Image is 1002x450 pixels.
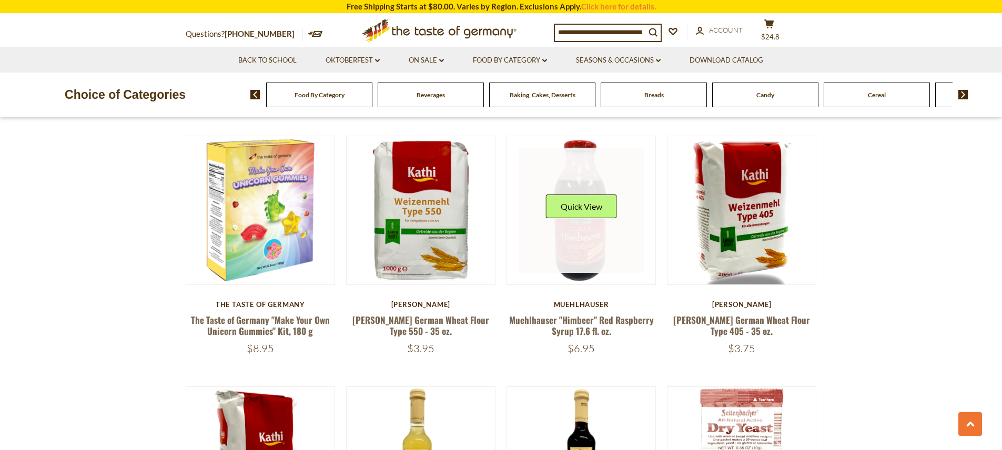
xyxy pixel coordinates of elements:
[756,91,774,99] a: Candy
[247,342,274,355] span: $8.95
[507,136,656,285] img: Muehlhauser "Himbeer" Red Raspberry Syrup 17.6 fl. oz.
[696,25,743,36] a: Account
[352,313,489,337] a: [PERSON_NAME] German Wheat Flour Type 550 - 35 oz.
[347,136,495,285] img: Kathi German Wheat Flour Type 550 - 35 oz.
[346,300,496,309] div: [PERSON_NAME]
[186,136,335,285] img: The Taste of Germany "Make Your Own Unicorn Gummies" Kit, 180 g
[728,342,755,355] span: $3.75
[238,55,297,66] a: Back to School
[581,2,656,11] a: Click here for details.
[509,313,654,337] a: Muehlhauser "Himbeer" Red Raspberry Syrup 17.6 fl. oz.
[417,91,445,99] a: Beverages
[225,29,295,38] a: [PHONE_NUMBER]
[568,342,595,355] span: $6.95
[473,55,547,66] a: Food By Category
[690,55,763,66] a: Download Catalog
[576,55,661,66] a: Seasons & Occasions
[667,300,817,309] div: [PERSON_NAME]
[510,91,575,99] a: Baking, Cakes, Desserts
[761,33,780,41] span: $24.8
[546,195,617,218] button: Quick View
[673,313,810,337] a: [PERSON_NAME] German Wheat Flour Type 405 - 35 oz.
[667,136,816,285] img: Kathi German Wheat Flour Type 405 - 35 oz.
[409,55,444,66] a: On Sale
[507,300,656,309] div: Muehlhauser
[754,19,785,45] button: $24.8
[709,26,743,34] span: Account
[186,300,336,309] div: The Taste of Germany
[644,91,664,99] a: Breads
[191,313,330,337] a: The Taste of Germany "Make Your Own Unicorn Gummies" Kit, 180 g
[407,342,434,355] span: $3.95
[186,27,302,41] p: Questions?
[958,90,968,99] img: next arrow
[295,91,345,99] a: Food By Category
[868,91,886,99] a: Cereal
[326,55,380,66] a: Oktoberfest
[250,90,260,99] img: previous arrow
